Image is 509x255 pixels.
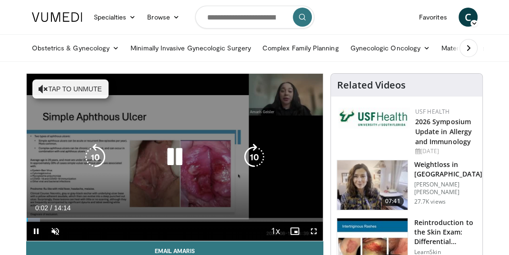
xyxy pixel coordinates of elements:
[195,6,314,29] input: Search topics, interventions
[32,12,82,22] img: VuMedi Logo
[125,39,257,58] a: Minimally Invasive Gynecologic Surgery
[35,204,48,212] span: 0:02
[27,218,323,222] div: Progress Bar
[32,79,109,98] button: Tap to unmute
[414,181,482,196] p: [PERSON_NAME] [PERSON_NAME]
[88,8,142,27] a: Specialties
[415,147,475,156] div: [DATE]
[257,39,345,58] a: Complex Family Planning
[414,218,477,246] h3: Reintroduction to the Skin Exam: Differential Diagnosis Based on the…
[266,222,285,241] button: Playback Rate
[46,222,65,241] button: Unmute
[26,39,125,58] a: Obstetrics & Gynecology
[27,222,46,241] button: Pause
[415,108,449,116] a: USF Health
[413,8,453,27] a: Favorites
[285,222,304,241] button: Enable picture-in-picture mode
[50,204,52,212] span: /
[459,8,478,27] a: C
[339,108,410,128] img: 6ba8804a-8538-4002-95e7-a8f8012d4a11.png.150x105_q85_autocrop_double_scale_upscale_version-0.2.jpg
[414,160,482,179] h3: Weightloss in [GEOGRAPHIC_DATA]
[27,74,323,241] video-js: Video Player
[141,8,185,27] a: Browse
[54,204,70,212] span: 14:14
[414,198,445,206] p: 27.7K views
[304,222,323,241] button: Fullscreen
[415,117,472,146] a: 2026 Symposium Update in Allergy and Immunology
[345,39,436,58] a: Gynecologic Oncology
[337,79,405,91] h4: Related Videos
[337,160,408,210] img: 9983fed1-7565-45be-8934-aef1103ce6e2.150x105_q85_crop-smart_upscale.jpg
[337,160,477,210] a: 07:41 Weightloss in [GEOGRAPHIC_DATA] [PERSON_NAME] [PERSON_NAME] 27.7K views
[381,196,404,206] span: 07:41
